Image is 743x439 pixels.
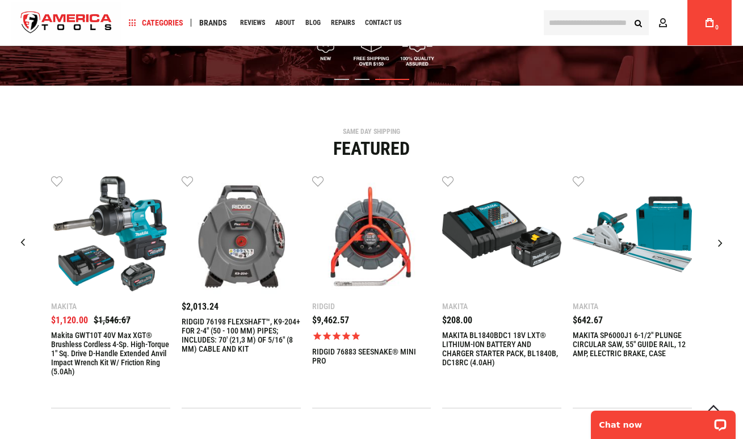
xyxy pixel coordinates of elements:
[573,302,692,310] div: Makita
[312,175,431,297] a: RIDGID 76883 SEESNAKE® MINI PRO
[11,2,121,44] a: store logo
[573,175,692,294] img: MAKITA SP6000J1 6-1/2" PLUNGE CIRCULAR SAW, 55" GUIDE RAIL, 12 AMP, ELECTRIC BRAKE, CASE
[312,175,431,294] img: RIDGID 76883 SEESNAKE® MINI PRO
[312,315,349,326] span: $9,462.57
[51,315,88,326] span: $1,120.00
[51,331,170,376] a: Makita GWT10T 40V max XGT® Brushless Cordless 4‑Sp. High‑Torque 1" Sq. Drive D‑Handle Extended An...
[573,315,603,326] span: $642.67
[442,315,472,326] span: $208.00
[442,175,561,294] img: MAKITA BL1840BDC1 18V LXT® LITHIUM-ION BATTERY AND CHARGER STARTER PACK, BL1840B, DC18RC (4.0AH)
[331,19,355,26] span: Repairs
[270,15,300,31] a: About
[365,19,401,26] span: Contact Us
[573,175,692,297] a: MAKITA SP6000J1 6-1/2" PLUNGE CIRCULAR SAW, 55" GUIDE RAIL, 12 AMP, ELECTRIC BRAKE, CASE
[442,175,561,408] div: 4 / 9
[199,19,227,27] span: Brands
[94,315,131,326] span: $1,546.67
[240,19,265,26] span: Reviews
[275,19,295,26] span: About
[442,331,561,367] a: MAKITA BL1840BDC1 18V LXT® LITHIUM-ION BATTERY AND CHARGER STARTER PACK, BL1840B, DC18RC (4.0AH)
[312,175,431,408] div: 3 / 9
[326,15,360,31] a: Repairs
[235,15,270,31] a: Reviews
[182,175,301,297] a: RIDGID 76198 FLEXSHAFT™, K9-204+ FOR 2-4
[9,140,734,158] div: Featured
[360,15,406,31] a: Contact Us
[573,331,692,358] a: MAKITA SP6000J1 6-1/2" PLUNGE CIRCULAR SAW, 55" GUIDE RAIL, 12 AMP, ELECTRIC BRAKE, CASE
[182,301,219,312] span: $2,013.24
[312,331,431,341] span: Rated 5.0 out of 5 stars 1 reviews
[300,15,326,31] a: Blog
[715,24,719,31] span: 0
[706,229,734,257] div: Next slide
[9,128,734,135] div: SAME DAY SHIPPING
[51,175,170,294] img: Makita GWT10T 40V max XGT® Brushless Cordless 4‑Sp. High‑Torque 1" Sq. Drive D‑Handle Extended An...
[51,302,170,310] div: Makita
[124,15,188,31] a: Categories
[9,229,37,257] div: Previous slide
[312,302,431,310] div: Ridgid
[312,347,431,365] a: RIDGID 76883 SEESNAKE® MINI PRO
[182,317,301,353] a: RIDGID 76198 FLEXSHAFT™, K9-204+ FOR 2-4" (50 - 100 MM) PIPES; INCLUDES: 70' (21,3 M) OF 5/16" (8...
[11,2,121,44] img: America Tools
[182,175,301,294] img: RIDGID 76198 FLEXSHAFT™, K9-204+ FOR 2-4
[584,403,743,439] iframe: LiveChat chat widget
[442,302,561,310] div: Makita
[51,175,170,297] a: Makita GWT10T 40V max XGT® Brushless Cordless 4‑Sp. High‑Torque 1" Sq. Drive D‑Handle Extended An...
[627,12,649,33] button: Search
[573,175,692,408] div: 5 / 9
[194,15,232,31] a: Brands
[305,19,321,26] span: Blog
[442,175,561,297] a: MAKITA BL1840BDC1 18V LXT® LITHIUM-ION BATTERY AND CHARGER STARTER PACK, BL1840B, DC18RC (4.0AH)
[182,175,301,408] div: 2 / 9
[129,19,183,27] span: Categories
[51,175,170,408] div: 1 / 9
